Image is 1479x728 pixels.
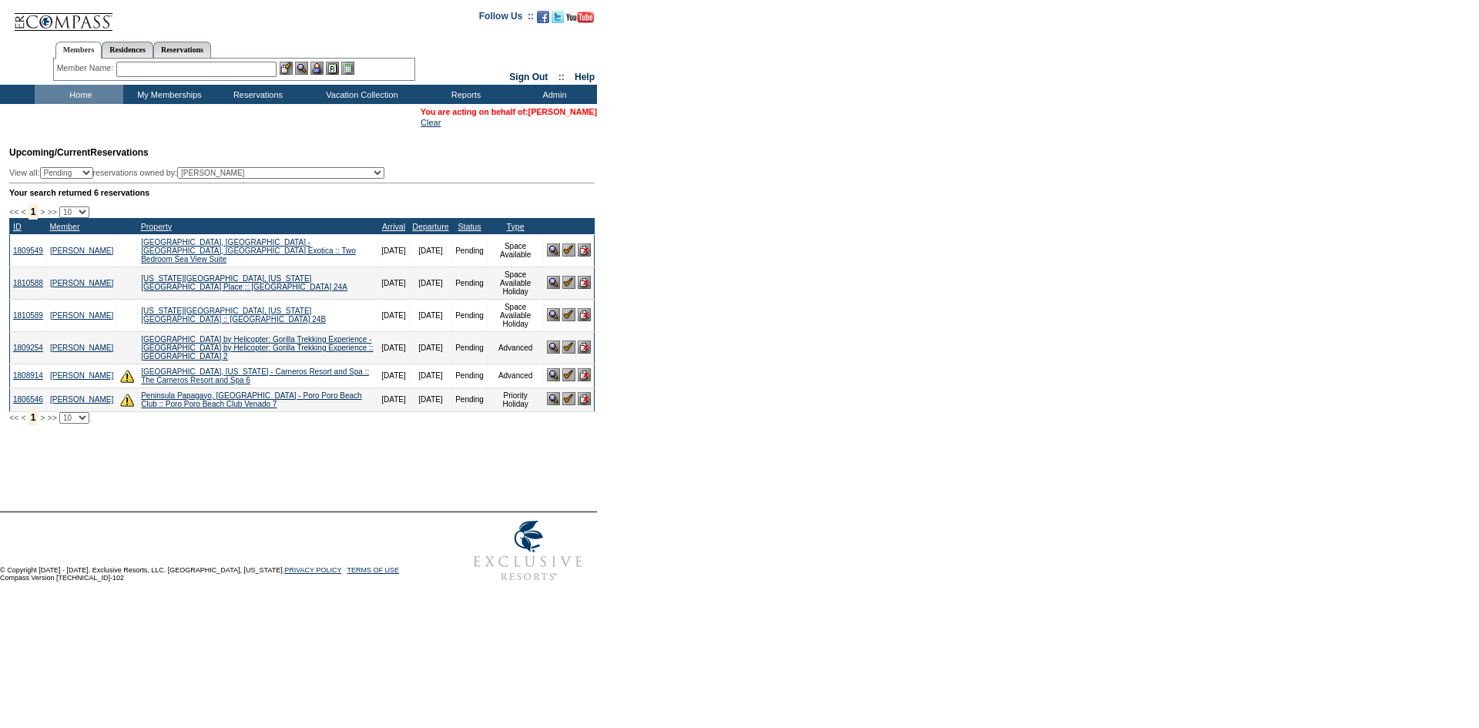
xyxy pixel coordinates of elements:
[13,247,43,255] a: 1809549
[547,243,560,257] img: View Reservation
[547,392,560,405] img: View Reservation
[528,107,597,116] a: [PERSON_NAME]
[102,42,153,58] a: Residences
[412,222,448,231] a: Departure
[347,566,400,574] a: TERMS OF USE
[452,331,488,364] td: Pending
[153,42,211,58] a: Reservations
[420,85,508,104] td: Reports
[537,15,549,25] a: Become our fan on Facebook
[409,364,451,387] td: [DATE]
[578,392,591,405] img: Cancel Reservation
[9,167,391,179] div: View all: reservations owned by:
[562,341,575,354] img: Confirm Reservation
[452,387,488,411] td: Pending
[562,308,575,321] img: Confirm Reservation
[300,85,420,104] td: Vacation Collection
[382,222,405,231] a: Arrival
[509,72,548,82] a: Sign Out
[562,392,575,405] img: Confirm Reservation
[50,247,113,255] a: [PERSON_NAME]
[120,369,134,383] img: There are insufficient days and/or tokens to cover this reservation
[310,62,324,75] img: Impersonate
[409,234,451,267] td: [DATE]
[452,234,488,267] td: Pending
[575,72,595,82] a: Help
[487,267,544,299] td: Space Available Holiday
[50,395,113,404] a: [PERSON_NAME]
[421,107,597,116] span: You are acting on behalf of:
[21,207,25,216] span: <
[578,368,591,381] img: Cancel Reservation
[13,395,43,404] a: 1806546
[13,311,43,320] a: 1810589
[562,368,575,381] img: Confirm Reservation
[141,307,326,324] a: [US_STATE][GEOGRAPHIC_DATA], [US_STATE][GEOGRAPHIC_DATA] :: [GEOGRAPHIC_DATA] 24B
[341,62,354,75] img: b_calculator.gif
[558,72,565,82] span: ::
[295,62,308,75] img: View
[50,311,113,320] a: [PERSON_NAME]
[378,331,409,364] td: [DATE]
[537,11,549,23] img: Become our fan on Facebook
[141,222,172,231] a: Property
[9,188,595,197] div: Your search returned 6 reservations
[13,371,43,380] a: 1808914
[562,243,575,257] img: Confirm Reservation
[578,341,591,354] img: Cancel Reservation
[9,207,18,216] span: <<
[479,9,534,28] td: Follow Us ::
[50,279,113,287] a: [PERSON_NAME]
[547,276,560,289] img: View Reservation
[40,207,45,216] span: >
[409,267,451,299] td: [DATE]
[458,222,481,231] a: Status
[452,299,488,331] td: Pending
[578,243,591,257] img: Cancel Reservation
[378,267,409,299] td: [DATE]
[141,391,361,408] a: Peninsula Papagayo, [GEOGRAPHIC_DATA] - Poro Poro Beach Club :: Poro Poro Beach Club Venado 7
[13,279,43,287] a: 1810588
[29,204,39,220] span: 1
[459,512,597,589] img: Exclusive Resorts
[378,387,409,411] td: [DATE]
[212,85,300,104] td: Reservations
[409,387,451,411] td: [DATE]
[55,42,102,59] a: Members
[547,368,560,381] img: View Reservation
[47,413,56,422] span: >>
[409,299,451,331] td: [DATE]
[9,413,18,422] span: <<
[47,207,56,216] span: >>
[487,299,544,331] td: Space Available Holiday
[280,62,293,75] img: b_edit.gif
[547,341,560,354] img: View Reservation
[378,364,409,387] td: [DATE]
[141,274,347,291] a: [US_STATE][GEOGRAPHIC_DATA], [US_STATE][GEOGRAPHIC_DATA] Place :: [GEOGRAPHIC_DATA] 24A
[421,118,441,127] a: Clear
[487,331,544,364] td: Advanced
[566,12,594,23] img: Subscribe to our YouTube Channel
[378,234,409,267] td: [DATE]
[29,410,39,425] span: 1
[35,85,123,104] td: Home
[562,276,575,289] img: Confirm Reservation
[50,371,113,380] a: [PERSON_NAME]
[123,85,212,104] td: My Memberships
[9,147,149,158] span: Reservations
[40,413,45,422] span: >
[57,62,116,75] div: Member Name:
[13,222,22,231] a: ID
[507,222,525,231] a: Type
[141,335,373,361] a: [GEOGRAPHIC_DATA] by Helicopter: Gorilla Trekking Experience - [GEOGRAPHIC_DATA] by Helicopter: G...
[141,238,356,263] a: [GEOGRAPHIC_DATA], [GEOGRAPHIC_DATA] - [GEOGRAPHIC_DATA], [GEOGRAPHIC_DATA] Exotica :: Two Bedroo...
[21,413,25,422] span: <
[9,147,90,158] span: Upcoming/Current
[578,276,591,289] img: Cancel Reservation
[13,344,43,352] a: 1809254
[566,15,594,25] a: Subscribe to our YouTube Channel
[409,331,451,364] td: [DATE]
[552,15,564,25] a: Follow us on Twitter
[120,393,134,407] img: There are insufficient days and/or tokens to cover this reservation
[547,308,560,321] img: View Reservation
